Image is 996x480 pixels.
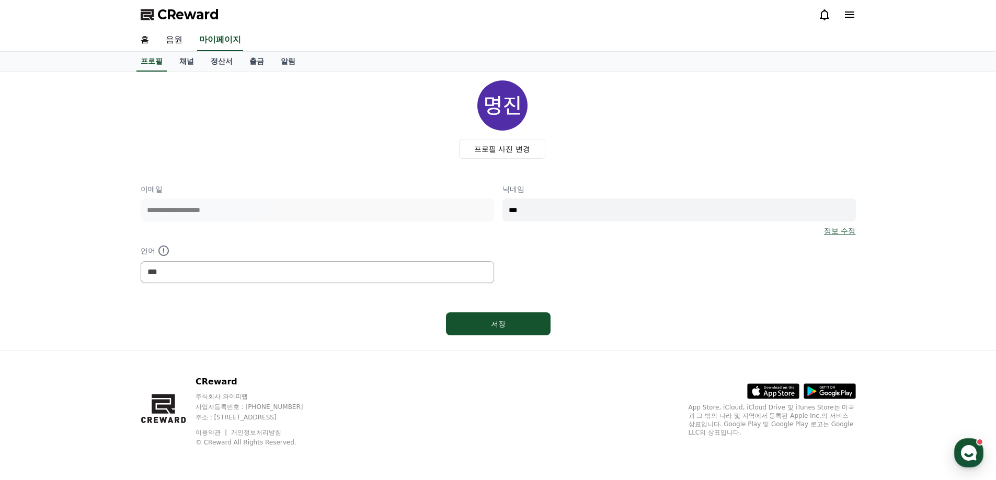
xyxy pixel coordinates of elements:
p: CReward [196,376,323,388]
a: 홈 [3,331,69,357]
p: 이메일 [141,184,494,194]
p: 사업자등록번호 : [PHONE_NUMBER] [196,403,323,411]
span: CReward [157,6,219,23]
span: 대화 [96,347,108,356]
p: 주식회사 와이피랩 [196,392,323,401]
div: 저장 [467,319,530,329]
p: 주소 : [STREET_ADDRESS] [196,413,323,422]
a: 음원 [157,29,191,51]
a: 설정 [135,331,201,357]
a: 마이페이지 [197,29,243,51]
p: 닉네임 [502,184,856,194]
span: 설정 [162,347,174,355]
p: 언어 [141,244,494,257]
a: 개인정보처리방침 [231,429,281,436]
a: CReward [141,6,219,23]
img: profile_image [477,80,528,131]
a: 홈 [132,29,157,51]
a: 출금 [241,52,272,72]
a: 정보 수정 [824,226,855,236]
span: 홈 [33,347,39,355]
a: 대화 [69,331,135,357]
button: 저장 [446,312,551,335]
a: 이용약관 [196,429,228,436]
a: 프로필 [136,52,167,72]
p: © CReward All Rights Reserved. [196,438,323,447]
a: 알림 [272,52,304,72]
a: 채널 [171,52,202,72]
a: 정산서 [202,52,241,72]
p: App Store, iCloud, iCloud Drive 및 iTunes Store는 미국과 그 밖의 나라 및 지역에서 등록된 Apple Inc.의 서비스 상표입니다. Goo... [689,403,856,437]
label: 프로필 사진 변경 [459,139,545,159]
